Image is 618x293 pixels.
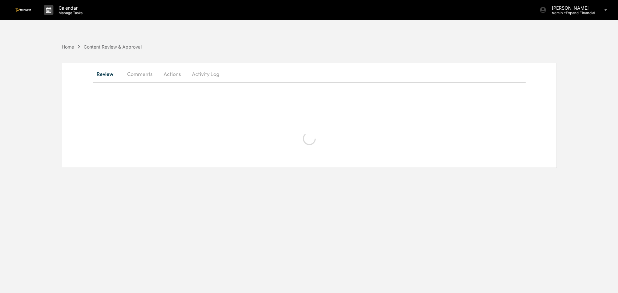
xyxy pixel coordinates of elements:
button: Actions [158,66,187,82]
p: Calendar [53,5,86,11]
button: Review [93,66,122,82]
p: [PERSON_NAME] [547,5,595,11]
div: Home [62,44,74,50]
button: Activity Log [187,66,224,82]
p: Admin • Expand Financial [547,11,595,15]
div: Content Review & Approval [84,44,142,50]
div: secondary tabs example [93,66,526,82]
img: logo [15,8,31,11]
p: Manage Tasks [53,11,86,15]
button: Comments [122,66,158,82]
